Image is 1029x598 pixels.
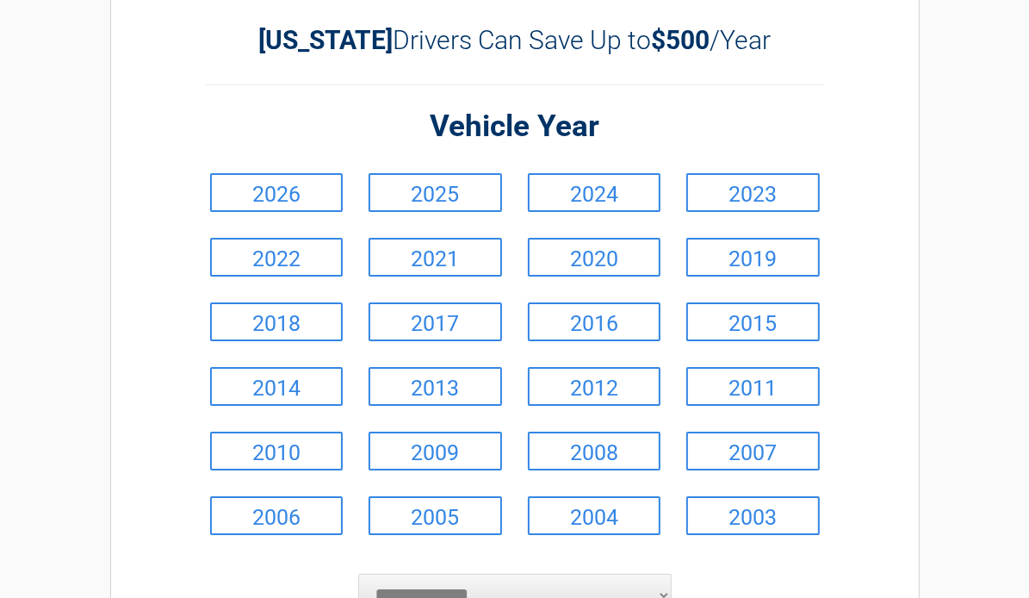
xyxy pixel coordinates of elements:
[651,25,710,55] b: $500
[258,25,393,55] b: [US_STATE]
[206,107,824,147] h2: Vehicle Year
[210,302,344,341] a: 2018
[528,173,661,212] a: 2024
[369,238,502,277] a: 2021
[369,496,502,535] a: 2005
[686,173,820,212] a: 2023
[210,173,344,212] a: 2026
[369,367,502,406] a: 2013
[210,496,344,535] a: 2006
[686,432,820,470] a: 2007
[528,496,661,535] a: 2004
[369,302,502,341] a: 2017
[210,432,344,470] a: 2010
[210,367,344,406] a: 2014
[686,302,820,341] a: 2015
[210,238,344,277] a: 2022
[528,238,661,277] a: 2020
[369,173,502,212] a: 2025
[528,302,661,341] a: 2016
[686,238,820,277] a: 2019
[686,496,820,535] a: 2003
[528,367,661,406] a: 2012
[369,432,502,470] a: 2009
[528,432,661,470] a: 2008
[686,367,820,406] a: 2011
[206,25,824,55] h2: Drivers Can Save Up to /Year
